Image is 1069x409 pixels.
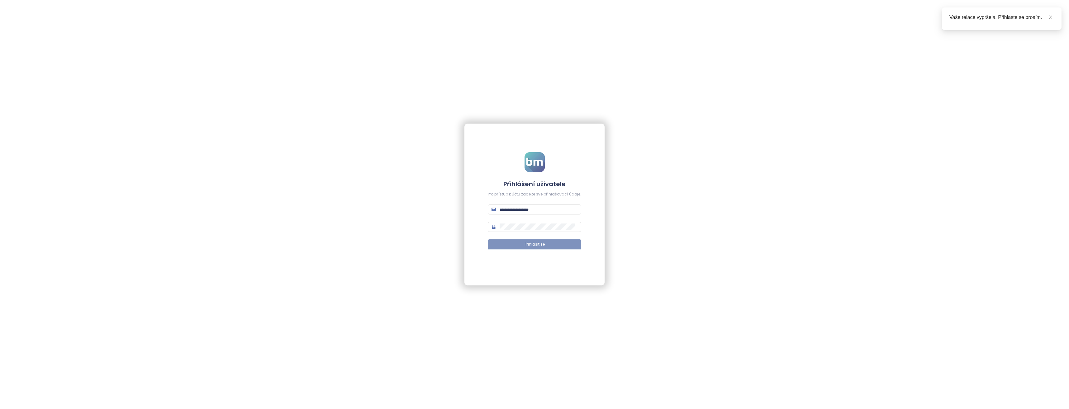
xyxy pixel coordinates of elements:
img: logo [525,152,545,172]
button: Přihlásit se [488,239,581,249]
h4: Přihlášení uživatele [488,180,581,188]
span: mail [492,207,496,212]
span: Přihlásit se [525,242,545,247]
span: lock [492,225,496,229]
div: Pro přístup k účtu zadejte své přihlašovací údaje. [488,191,581,197]
span: close [1048,15,1053,19]
div: Vaše relace vypršela. Přihlaste se prosím. [949,14,1054,21]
